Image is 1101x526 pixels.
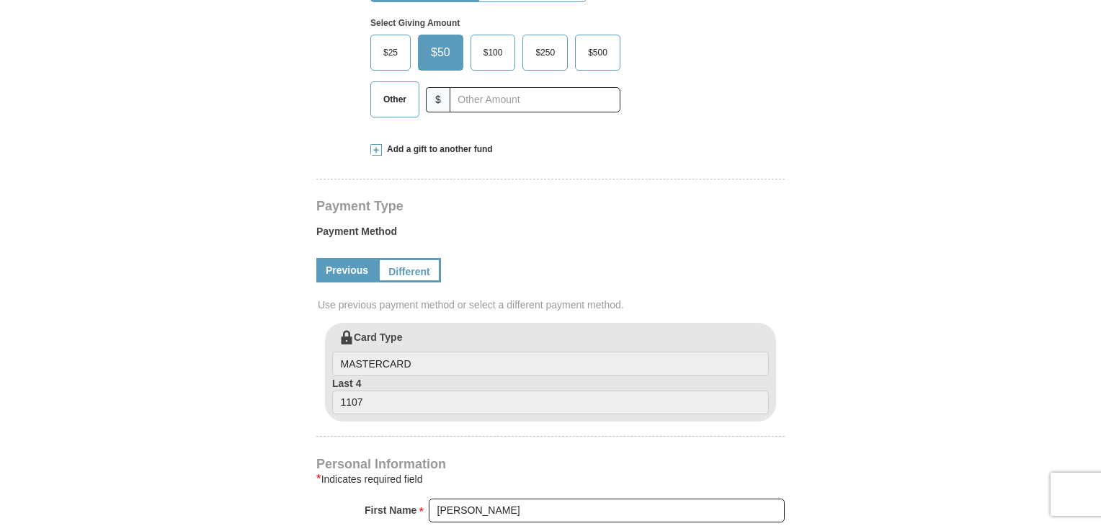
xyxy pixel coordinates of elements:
[426,87,450,112] span: $
[316,458,785,470] h4: Personal Information
[370,18,460,28] strong: Select Giving Amount
[378,258,441,282] a: Different
[332,376,769,415] label: Last 4
[365,500,416,520] strong: First Name
[528,42,562,63] span: $250
[376,89,414,110] span: Other
[318,298,786,312] span: Use previous payment method or select a different payment method.
[316,258,378,282] a: Previous
[332,330,769,376] label: Card Type
[332,352,769,376] input: Card Type
[424,42,458,63] span: $50
[376,42,405,63] span: $25
[450,87,620,112] input: Other Amount
[316,200,785,212] h4: Payment Type
[316,471,785,488] div: Indicates required field
[332,391,769,415] input: Last 4
[476,42,510,63] span: $100
[382,143,493,156] span: Add a gift to another fund
[581,42,615,63] span: $500
[316,224,785,246] label: Payment Method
